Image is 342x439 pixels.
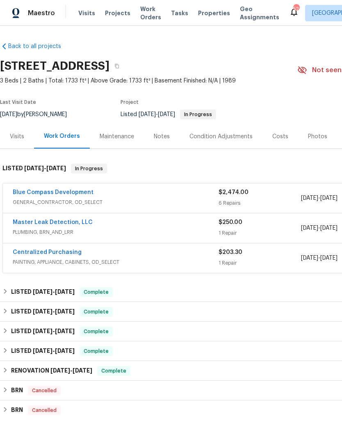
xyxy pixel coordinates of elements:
span: - [50,368,92,373]
span: $250.00 [219,219,242,225]
span: - [301,194,337,202]
span: - [301,224,337,232]
span: Cancelled [29,406,60,414]
span: [DATE] [33,289,52,295]
span: [DATE] [46,165,66,171]
span: Complete [80,327,112,336]
span: - [33,348,75,354]
span: Tasks [171,10,188,16]
h6: LISTED [11,287,75,297]
span: In Progress [181,112,215,117]
span: - [33,289,75,295]
span: Project [121,100,139,105]
div: Notes [154,133,170,141]
div: Costs [272,133,288,141]
a: Blue Compass Development [13,190,93,195]
div: 1 Repair [219,259,301,267]
div: Condition Adjustments [189,133,253,141]
h6: BRN [11,405,23,415]
h6: LISTED [11,307,75,317]
h6: RENOVATION [11,366,92,376]
span: Projects [105,9,130,17]
span: [DATE] [158,112,175,117]
span: [DATE] [55,328,75,334]
span: [DATE] [33,328,52,334]
h6: LISTED [2,164,66,174]
span: [DATE] [55,289,75,295]
span: Geo Assignments [240,5,279,21]
span: - [301,254,337,262]
span: PAINTING, APPLIANCE, CABINETS, OD_SELECT [13,258,219,266]
span: Maestro [28,9,55,17]
span: - [33,309,75,314]
span: [DATE] [139,112,156,117]
span: Listed [121,112,216,117]
span: Complete [80,288,112,296]
span: [DATE] [301,225,318,231]
span: [DATE] [55,348,75,354]
span: [DATE] [24,165,44,171]
button: Copy Address [109,59,124,73]
span: [DATE] [50,368,70,373]
span: [DATE] [73,368,92,373]
span: [DATE] [301,255,318,261]
div: 6 Repairs [219,199,301,207]
span: - [33,328,75,334]
div: Maintenance [100,133,134,141]
div: 1 Repair [219,229,301,237]
span: In Progress [72,165,106,173]
span: [DATE] [320,255,337,261]
span: - [24,165,66,171]
span: Cancelled [29,386,60,395]
span: - [139,112,175,117]
span: [DATE] [320,195,337,201]
span: Complete [98,367,130,375]
h6: BRN [11,386,23,396]
div: 52 [293,5,299,13]
span: [DATE] [33,309,52,314]
span: [DATE] [33,348,52,354]
a: Master Leak Detection, LLC [13,219,93,225]
span: GENERAL_CONTRACTOR, OD_SELECT [13,198,219,206]
span: Work Orders [140,5,161,21]
span: PLUMBING, BRN_AND_LRR [13,228,219,236]
span: Properties [198,9,230,17]
span: $203.30 [219,249,242,255]
h6: LISTED [11,327,75,336]
span: Visits [78,9,95,17]
span: [DATE] [55,309,75,314]
span: Complete [80,347,112,355]
h6: LISTED [11,346,75,356]
span: $2,474.00 [219,190,249,195]
div: Work Orders [44,132,80,140]
div: Visits [10,133,24,141]
a: Centralized Purchasing [13,249,82,255]
span: Complete [80,308,112,316]
div: Photos [308,133,327,141]
span: [DATE] [320,225,337,231]
span: [DATE] [301,195,318,201]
